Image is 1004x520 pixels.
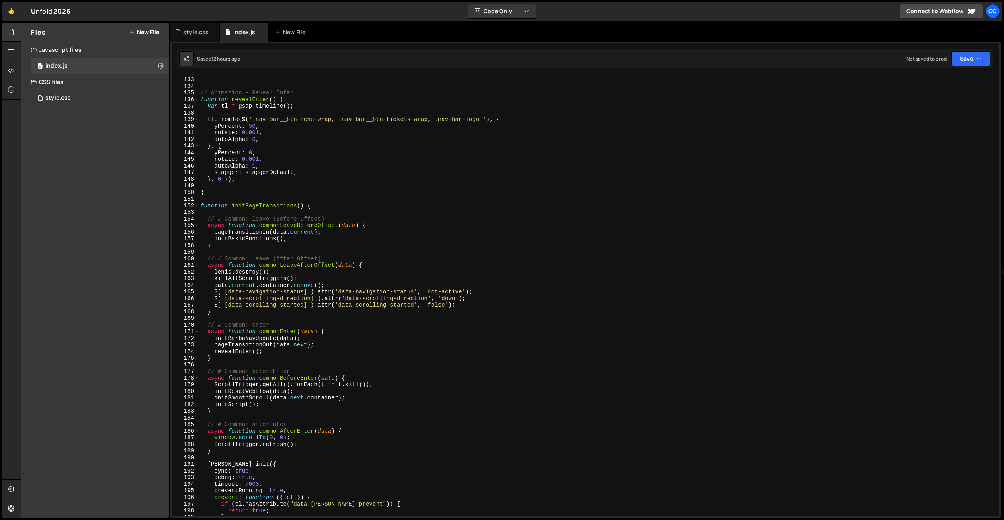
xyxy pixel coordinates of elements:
div: style.css [183,28,209,36]
div: Saved [197,55,240,62]
div: index.js [233,28,255,36]
div: Not saved to prod [906,55,947,62]
div: 158 [172,242,199,249]
div: 153 [172,209,199,216]
div: 186 [172,428,199,435]
div: 178 [172,375,199,382]
div: 159 [172,249,199,256]
a: Connect to Webflow [900,4,983,18]
div: 165 [172,289,199,295]
div: 175 [172,355,199,362]
div: 196 [172,494,199,501]
div: 149 [172,182,199,189]
h2: Files [31,28,45,37]
div: 154 [172,216,199,223]
div: 170 [172,322,199,329]
div: 185 [172,421,199,428]
div: New File [275,28,309,36]
div: 137 [172,103,199,110]
div: 163 [172,275,199,282]
div: 167 [172,302,199,309]
div: 195 [172,487,199,494]
div: 169 [172,315,199,322]
div: 144 [172,149,199,156]
div: 157 [172,235,199,242]
div: 141 [172,129,199,136]
div: 197 [172,501,199,508]
div: 161 [172,262,199,269]
div: 152 [172,203,199,209]
div: 151 [172,196,199,203]
div: Unfold 2026 [31,6,70,16]
div: 164 [172,282,199,289]
div: 147 [172,169,199,176]
div: 194 [172,481,199,488]
div: 173 [172,342,199,348]
div: 187 [172,434,199,441]
div: 179 [172,381,199,388]
a: Co [986,4,1000,18]
div: 150 [172,189,199,196]
div: 176 [172,362,199,369]
a: 🤙 [2,2,21,21]
div: 188 [172,441,199,448]
div: 198 [172,508,199,514]
div: 160 [172,256,199,262]
div: 168 [172,309,199,315]
div: Javascript files [21,42,169,58]
div: index.js [45,62,68,70]
div: 177 [172,368,199,375]
div: 12 hours ago [211,55,240,62]
div: 166 [172,295,199,302]
div: 192 [172,468,199,475]
div: style.css [45,94,71,102]
div: 190 [172,454,199,461]
div: 142 [172,136,199,143]
div: 145 [172,156,199,163]
div: 135 [172,90,199,96]
div: 17293/47924.js [31,58,169,74]
div: 140 [172,123,199,130]
span: 0 [38,63,43,70]
div: 184 [172,415,199,422]
div: 136 [172,96,199,103]
div: 172 [172,335,199,342]
div: 148 [172,176,199,183]
div: 134 [172,83,199,90]
div: 174 [172,348,199,355]
button: Save [951,51,990,66]
div: 143 [172,143,199,149]
div: 17293/47925.css [31,90,169,106]
div: 146 [172,163,199,170]
div: 191 [172,461,199,468]
div: 193 [172,474,199,481]
div: 133 [172,76,199,83]
div: 181 [172,395,199,401]
button: Code Only [468,4,536,18]
button: New File [129,29,159,35]
div: CSS files [21,74,169,90]
div: 138 [172,110,199,117]
div: 139 [172,116,199,123]
div: 155 [172,222,199,229]
div: 182 [172,401,199,408]
div: 189 [172,448,199,454]
div: 183 [172,408,199,415]
div: 180 [172,388,199,395]
div: 171 [172,328,199,335]
div: 162 [172,269,199,276]
div: 156 [172,229,199,236]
